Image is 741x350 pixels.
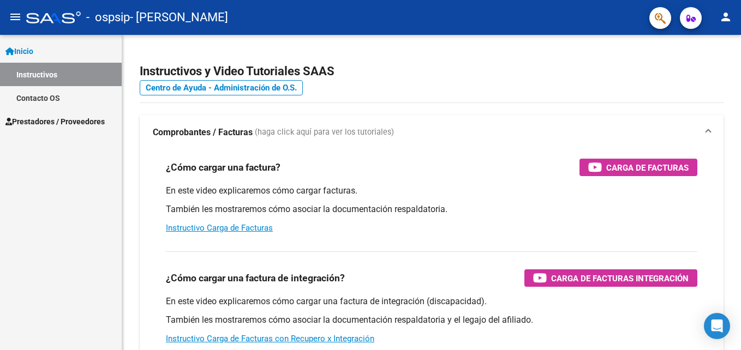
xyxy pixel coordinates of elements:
[255,126,394,138] span: (haga click aquí para ver los tutoriales)
[5,45,33,57] span: Inicio
[579,159,697,176] button: Carga de Facturas
[140,80,303,95] a: Centro de Ayuda - Administración de O.S.
[130,5,228,29] span: - [PERSON_NAME]
[606,161,689,174] span: Carga de Facturas
[166,295,697,307] p: En este video explicaremos cómo cargar una factura de integración (discapacidad).
[5,116,105,128] span: Prestadores / Proveedores
[166,185,697,197] p: En este video explicaremos cómo cargar facturas.
[166,270,345,286] h3: ¿Cómo cargar una factura de integración?
[9,10,22,23] mat-icon: menu
[524,269,697,287] button: Carga de Facturas Integración
[166,314,697,326] p: También les mostraremos cómo asociar la documentación respaldatoria y el legajo del afiliado.
[166,203,697,215] p: También les mostraremos cómo asociar la documentación respaldatoria.
[704,313,730,339] div: Open Intercom Messenger
[719,10,732,23] mat-icon: person
[86,5,130,29] span: - ospsip
[166,160,280,175] h3: ¿Cómo cargar una factura?
[153,126,253,138] strong: Comprobantes / Facturas
[166,334,374,343] a: Instructivo Carga de Facturas con Recupero x Integración
[551,271,689,285] span: Carga de Facturas Integración
[140,115,724,150] mat-expansion-panel-header: Comprobantes / Facturas (haga click aquí para ver los tutoriales)
[166,223,273,233] a: Instructivo Carga de Facturas
[140,61,724,82] h2: Instructivos y Video Tutoriales SAAS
